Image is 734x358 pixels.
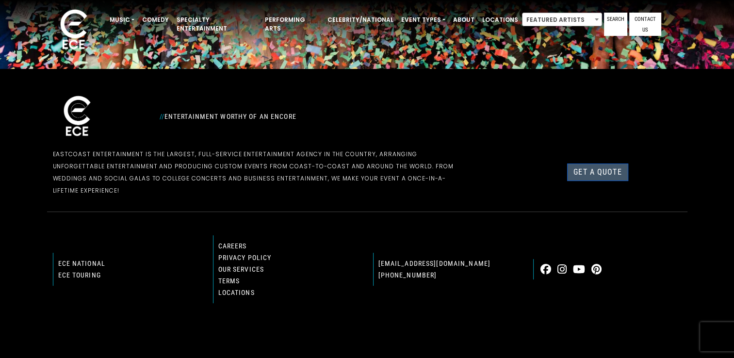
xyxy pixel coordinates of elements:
a: Comedy [138,12,173,28]
a: About [449,12,478,28]
a: [EMAIL_ADDRESS][DOMAIN_NAME] [378,260,490,267]
a: Get a Quote [567,163,628,181]
div: Entertainment Worthy of an Encore [154,109,474,124]
img: ece_new_logo_whitev2-1.png [49,7,98,54]
span: Featured Artists [522,13,602,26]
a: Careers [218,242,247,250]
a: Specialty Entertainment [173,12,261,37]
a: Contact Us [629,13,661,36]
a: Our Services [218,265,264,273]
a: [PHONE_NUMBER] [378,271,437,279]
p: © 2024 EastCoast Entertainment, Inc. [53,326,682,339]
img: ece_new_logo_whitev2-1.png [53,93,101,140]
a: Terms [218,277,240,285]
a: Celebrity/National [324,12,397,28]
a: ECE national [58,260,105,267]
span: // [160,113,164,120]
a: Event Types [397,12,449,28]
a: ECE Touring [58,271,101,279]
a: Privacy Policy [218,254,272,261]
a: Locations [218,289,255,296]
a: Music [106,12,138,28]
a: Locations [478,12,522,28]
a: Search [604,13,627,36]
a: Performing Arts [261,12,324,37]
span: Featured Artists [522,13,602,27]
p: EastCoast Entertainment is the largest, full-service entertainment agency in the country, arrangi... [53,148,468,196]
